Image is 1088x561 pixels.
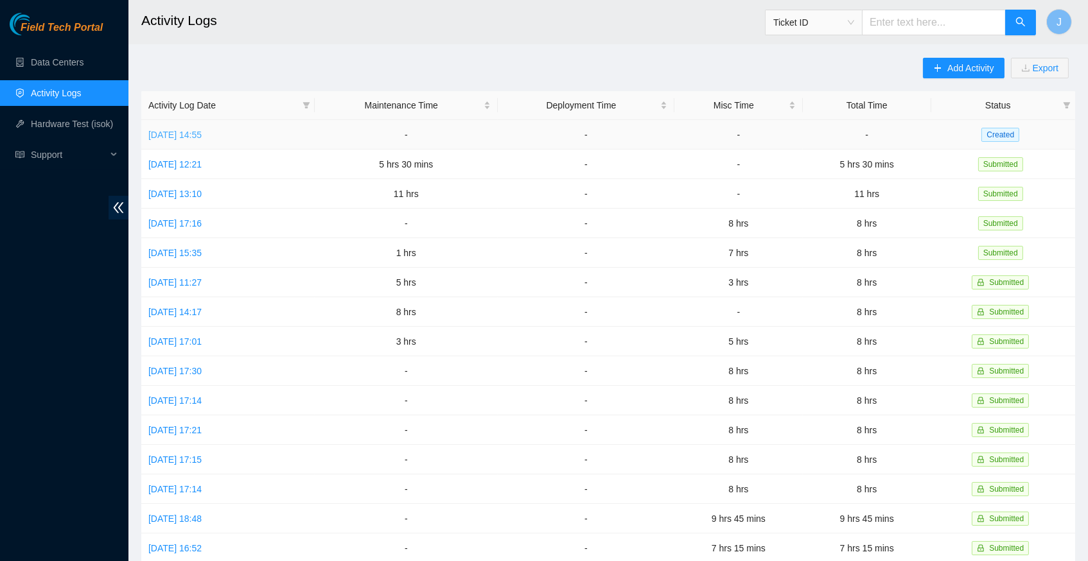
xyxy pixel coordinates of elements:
[498,268,674,297] td: -
[1005,10,1036,35] button: search
[977,544,985,552] span: lock
[978,246,1023,260] span: Submitted
[1057,14,1062,30] span: J
[109,196,128,220] span: double-left
[315,179,498,209] td: 11 hrs
[803,504,931,533] td: 9 hrs 45 mins
[498,209,674,238] td: -
[10,13,65,35] img: Akamai Technologies
[977,367,985,375] span: lock
[148,307,202,317] a: [DATE] 14:17
[977,515,985,522] span: lock
[989,544,1024,553] span: Submitted
[803,209,931,238] td: 8 hrs
[31,119,113,129] a: Hardware Test (isok)
[977,456,985,463] span: lock
[315,386,498,415] td: -
[315,238,498,268] td: 1 hrs
[674,415,803,445] td: 8 hrs
[148,336,202,347] a: [DATE] 17:01
[315,120,498,150] td: -
[148,514,202,524] a: [DATE] 18:48
[989,367,1024,375] span: Submitted
[498,445,674,474] td: -
[977,308,985,316] span: lock
[1063,101,1071,109] span: filter
[674,504,803,533] td: 9 hrs 45 mins
[989,485,1024,494] span: Submitted
[1015,17,1026,29] span: search
[21,22,103,34] span: Field Tech Portal
[803,415,931,445] td: 8 hrs
[148,366,202,376] a: [DATE] 17:30
[803,356,931,386] td: 8 hrs
[315,209,498,238] td: -
[803,474,931,504] td: 8 hrs
[315,415,498,445] td: -
[148,277,202,288] a: [DATE] 11:27
[315,327,498,356] td: 3 hrs
[803,268,931,297] td: 8 hrs
[803,386,931,415] td: 8 hrs
[1060,96,1073,115] span: filter
[803,91,931,120] th: Total Time
[933,64,942,74] span: plus
[498,179,674,209] td: -
[977,426,985,434] span: lock
[148,218,202,229] a: [DATE] 17:16
[989,455,1024,464] span: Submitted
[977,338,985,345] span: lock
[1046,9,1072,35] button: J
[674,445,803,474] td: 8 hrs
[674,356,803,386] td: 8 hrs
[148,454,202,465] a: [DATE] 17:15
[674,179,803,209] td: -
[10,23,103,40] a: Akamai TechnologiesField Tech Portal
[315,356,498,386] td: -
[803,120,931,150] td: -
[803,297,931,327] td: 8 hrs
[989,337,1024,346] span: Submitted
[31,142,107,168] span: Support
[148,543,202,553] a: [DATE] 16:52
[674,327,803,356] td: 5 hrs
[315,504,498,533] td: -
[989,426,1024,435] span: Submitted
[31,57,83,67] a: Data Centers
[978,157,1023,171] span: Submitted
[300,96,313,115] span: filter
[989,396,1024,405] span: Submitted
[1011,58,1069,78] button: downloadExport
[15,150,24,159] span: read
[148,189,202,199] a: [DATE] 13:10
[989,278,1024,287] span: Submitted
[803,327,931,356] td: 8 hrs
[315,445,498,474] td: -
[498,386,674,415] td: -
[803,179,931,209] td: 11 hrs
[923,58,1004,78] button: plusAdd Activity
[498,238,674,268] td: -
[315,268,498,297] td: 5 hrs
[803,150,931,179] td: 5 hrs 30 mins
[148,248,202,258] a: [DATE] 15:35
[498,120,674,150] td: -
[977,485,985,493] span: lock
[148,484,202,494] a: [DATE] 17:14
[803,238,931,268] td: 8 hrs
[674,150,803,179] td: -
[303,101,310,109] span: filter
[498,297,674,327] td: -
[977,397,985,404] span: lock
[498,356,674,386] td: -
[148,130,202,140] a: [DATE] 14:55
[862,10,1006,35] input: Enter text here...
[773,13,854,32] span: Ticket ID
[498,150,674,179] td: -
[674,120,803,150] td: -
[498,415,674,445] td: -
[674,238,803,268] td: 7 hrs
[938,98,1058,112] span: Status
[148,159,202,169] a: [DATE] 12:21
[148,425,202,435] a: [DATE] 17:21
